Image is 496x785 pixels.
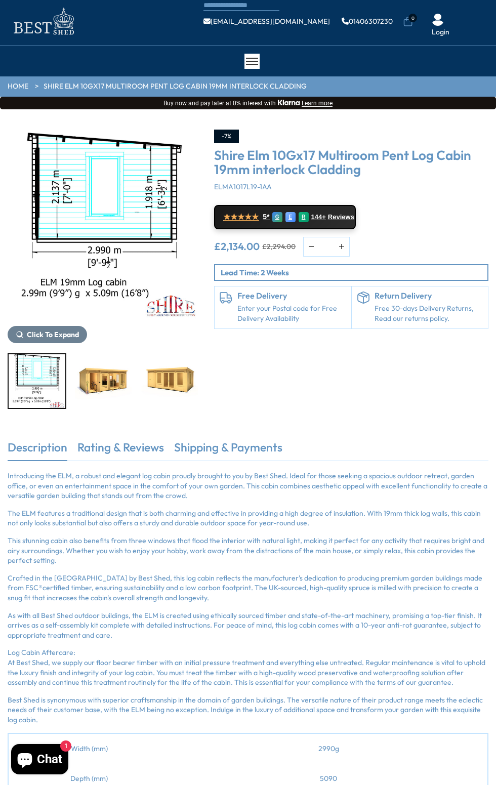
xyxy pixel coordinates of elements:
[432,14,444,26] img: User Icon
[8,573,488,603] p: Crafted in the [GEOGRAPHIC_DATA] by Best Shed, this log cabin reflects the manufacturer's dedicat...
[8,744,71,777] inbox-online-store-chat: Shopify online store chat
[140,353,199,409] div: 7 / 10
[70,774,108,783] span: Depth (mm)
[199,130,390,343] div: 6 / 10
[375,292,483,301] h6: Return Delivery
[8,648,488,687] p: Log Cabin Aftercare: At Best Shed, we supply our floor bearer timber with an initial pressure tre...
[328,213,354,221] span: Reviews
[432,27,449,37] a: Login
[8,733,170,764] td: Width (mm)
[8,130,199,343] div: 5 / 10
[8,471,488,501] p: Introducing the ELM, a robust and elegant log cabin proudly brought to you by Best Shed. Ideal fo...
[44,81,307,92] a: Shire Elm 10Gx17 Multiroom Pent Log Cabin 19mm interlock Cladding
[8,5,78,38] img: logo
[403,17,413,27] a: 0
[237,292,346,301] h6: Free Delivery
[214,205,356,229] a: ★★★★★ 5* G E R 144+ Reviews
[214,182,272,191] span: ELMA1017L19-1AA
[262,243,296,250] del: £2,294.00
[8,536,488,566] p: This stunning cabin also benefits from three windows that flood the interior with natural light, ...
[214,241,260,252] ins: £2,134.00
[8,509,488,528] p: The ELM features a traditional design that is both charming and effective in providing a high deg...
[9,354,65,408] img: Elm2990x50909_9x16_8INTERNALHT_eb649b63-12b1-4173-b139-2a2ad5162572_200x200.jpg
[408,14,417,22] span: 0
[8,326,87,343] button: Click To Expand
[77,439,164,461] a: Rating & Reviews
[223,212,259,222] span: ★★★★★
[214,130,239,143] div: -7%
[8,439,67,461] a: Description
[38,583,43,592] span: ®
[299,212,309,222] div: R
[272,212,282,222] div: G
[221,267,487,278] p: Lead Time: 2 Weeks
[311,213,326,221] span: 144+
[8,695,488,725] p: Best Shed is synonymous with superior craftsmanship in the domain of garden buildings. The versat...
[199,130,390,321] img: Shire Elm 10Gx17 Multiroom Pent Log Cabin 19mm interlock Cladding - Best Shed
[8,611,488,641] p: As with all Best Shed outdoor buildings, the ELM is created using ethically sourced timber and st...
[375,304,483,323] p: Free 30-days Delivery Returns, Read our returns policy.
[214,148,488,177] h3: Shire Elm 10Gx17 Multiroom Pent Log Cabin 19mm interlock Cladding
[8,353,66,409] div: 5 / 10
[174,439,282,461] a: Shipping & Payments
[8,81,28,92] a: HOME
[203,18,330,25] a: [EMAIL_ADDRESS][DOMAIN_NAME]
[170,733,488,764] td: 2990g
[342,18,393,25] a: 01406307230
[285,212,296,222] div: E
[75,354,132,408] img: Elm2990x50909_9x16_8030lifestyle_618a44a7-b09f-4e90-8702-089ea90fcf8a_200x200.jpg
[27,330,79,339] span: Click To Expand
[237,304,346,323] a: Enter your Postal code for Free Delivery Availability
[141,354,198,408] img: Elm2990x50909_9x16_8-030_6293713e-22e3-486e-9b55-e72e2232688a_200x200.jpg
[74,353,133,409] div: 6 / 10
[8,130,199,321] img: Shire Elm 10Gx17 Multiroom Pent Log Cabin 19mm interlock Cladding - Best Shed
